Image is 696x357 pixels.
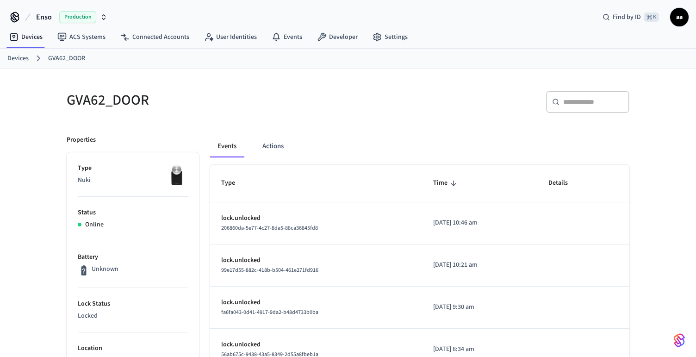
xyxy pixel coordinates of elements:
span: aa [671,9,688,25]
button: Actions [255,135,291,157]
p: lock.unlocked [221,256,411,265]
a: User Identities [197,29,264,45]
p: lock.unlocked [221,213,411,223]
p: Status [78,208,188,218]
span: Type [221,176,247,190]
span: 206860da-5e77-4c27-8da5-88ca36845fd8 [221,224,318,232]
p: [DATE] 10:21 am [433,260,526,270]
p: Lock Status [78,299,188,309]
p: [DATE] 8:34 am [433,344,526,354]
a: Connected Accounts [113,29,197,45]
span: Find by ID [613,13,641,22]
span: fa6fa043-0d41-4917-9da2-b48d4733b0ba [221,308,318,316]
span: Production [59,11,96,23]
p: Location [78,344,188,353]
div: ant example [210,135,629,157]
p: [DATE] 10:46 am [433,218,526,228]
span: ⌘ K [644,13,659,22]
p: Battery [78,252,188,262]
span: Details [548,176,580,190]
button: aa [670,8,689,26]
p: Locked [78,311,188,321]
span: Time [433,176,460,190]
a: Devices [7,54,29,63]
a: ACS Systems [50,29,113,45]
p: [DATE] 9:30 am [433,302,526,312]
a: Devices [2,29,50,45]
span: 99e17d55-882c-418b-b504-461e271fd916 [221,266,318,274]
a: Developer [310,29,365,45]
h5: GVA62_DOOR [67,91,342,110]
p: lock.unlocked [221,298,411,307]
p: Properties [67,135,96,145]
p: Nuki [78,175,188,185]
button: Events [210,135,244,157]
span: Enso [36,12,52,23]
div: Find by ID⌘ K [595,9,666,25]
p: Type [78,163,188,173]
p: Online [85,220,104,230]
img: Nuki Smart Lock 3.0 Pro Black, Front [165,163,188,187]
a: Events [264,29,310,45]
a: Settings [365,29,415,45]
img: SeamLogoGradient.69752ec5.svg [674,333,685,348]
a: GVA62_DOOR [48,54,85,63]
p: Unknown [92,264,118,274]
p: lock.unlocked [221,340,411,350]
